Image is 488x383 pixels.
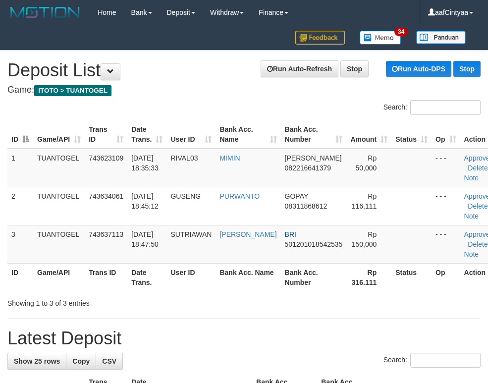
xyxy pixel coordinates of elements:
span: 743634061 [89,192,123,200]
span: 743623109 [89,154,123,162]
th: Bank Acc. Number: activate to sort column ascending [281,120,347,149]
th: Op: activate to sort column ascending [432,120,460,149]
th: User ID [166,263,216,291]
span: Show 25 rows [14,357,60,365]
td: 2 [7,187,33,225]
a: 34 [352,25,409,50]
span: Copy [72,357,90,365]
th: Bank Acc. Name [216,263,280,291]
td: 3 [7,225,33,263]
td: TUANTOGEL [33,225,85,263]
span: CSV [102,357,116,365]
th: Date Trans.: activate to sort column ascending [127,120,166,149]
div: Showing 1 to 3 of 3 entries [7,294,196,308]
th: ID: activate to sort column descending [7,120,33,149]
a: Show 25 rows [7,353,66,370]
th: User ID: activate to sort column ascending [166,120,216,149]
img: MOTION_logo.png [7,5,83,20]
th: Game/API [33,263,85,291]
span: Copy 501201018542535 to clipboard [285,240,343,248]
th: Date Trans. [127,263,166,291]
th: Game/API: activate to sort column ascending [33,120,85,149]
th: Trans ID: activate to sort column ascending [85,120,127,149]
td: - - - [432,225,460,263]
span: GOPAY [285,192,308,200]
th: Bank Acc. Name: activate to sort column ascending [216,120,280,149]
span: [DATE] 18:47:50 [131,230,159,248]
a: Copy [66,353,96,370]
a: [PERSON_NAME] [219,230,276,238]
td: TUANTOGEL [33,149,85,187]
a: Note [464,212,479,220]
img: Feedback.jpg [295,31,345,45]
th: ID [7,263,33,291]
a: MIMIN [219,154,240,162]
th: Rp 316.111 [346,263,391,291]
th: Amount: activate to sort column ascending [346,120,391,149]
a: Stop [340,60,369,77]
span: ITOTO > TUANTOGEL [34,85,111,96]
span: Copy 082216641379 to clipboard [285,164,331,172]
td: - - - [432,149,460,187]
img: Button%20Memo.svg [360,31,401,45]
span: 34 [394,27,408,36]
th: Bank Acc. Number [281,263,347,291]
span: [DATE] 18:45:12 [131,192,159,210]
h1: Deposit List [7,60,481,80]
img: panduan.png [416,31,466,44]
input: Search: [410,100,481,115]
a: Stop [453,61,481,77]
td: 1 [7,149,33,187]
span: [PERSON_NAME] [285,154,342,162]
a: Delete [468,164,488,172]
a: Delete [468,202,488,210]
a: Run Auto-Refresh [261,60,338,77]
span: GUSENG [170,192,201,200]
th: Op [432,263,460,291]
a: CSV [96,353,123,370]
input: Search: [410,353,481,368]
span: BRI [285,230,296,238]
label: Search: [383,353,481,368]
span: Rp 150,000 [352,230,377,248]
a: Run Auto-DPS [386,61,451,77]
span: 743637113 [89,230,123,238]
h1: Latest Deposit [7,328,481,348]
span: Rp 50,000 [355,154,377,172]
td: TUANTOGEL [33,187,85,225]
span: Rp 116,111 [352,192,377,210]
a: Note [464,174,479,182]
th: Status [391,263,432,291]
label: Search: [383,100,481,115]
h4: Game: [7,85,481,95]
a: Delete [468,240,488,248]
span: [DATE] 18:35:33 [131,154,159,172]
a: PURWANTO [219,192,260,200]
span: Copy 08311868612 to clipboard [285,202,327,210]
th: Status: activate to sort column ascending [391,120,432,149]
th: Trans ID [85,263,127,291]
a: Note [464,250,479,258]
span: RIVAL03 [170,154,198,162]
span: SUTRIAWAN [170,230,212,238]
td: - - - [432,187,460,225]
